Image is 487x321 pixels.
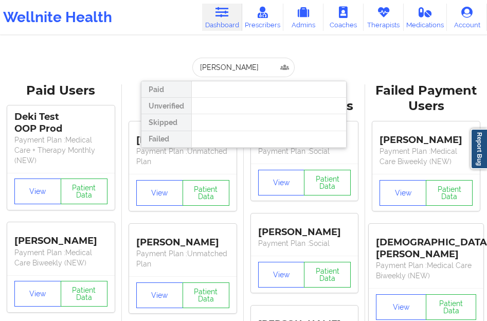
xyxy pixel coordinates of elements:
button: Patient Data [426,294,476,320]
button: View [14,281,61,307]
div: [PERSON_NAME] [380,127,473,146]
button: View [136,180,183,206]
div: Deki Test OOP Prod [14,111,107,135]
button: Patient Data [183,180,229,206]
p: Payment Plan : Unmatched Plan [136,248,229,269]
div: Paid [141,81,191,98]
button: View [258,170,305,195]
p: Payment Plan : Medical Care Biweekly (NEW) [14,247,107,268]
p: Payment Plan : Medical Care Biweekly (NEW) [376,260,476,281]
div: [PERSON_NAME] [136,229,229,248]
a: Dashboard [202,4,242,31]
p: Payment Plan : Social [258,238,351,248]
div: Failed [141,131,191,148]
p: Payment Plan : Medical Care Biweekly (NEW) [380,146,473,167]
button: Patient Data [61,179,107,204]
button: View [376,294,426,320]
button: Patient Data [61,281,107,307]
a: Therapists [364,4,404,31]
button: Patient Data [304,170,351,195]
div: [PERSON_NAME] [258,219,351,238]
p: Payment Plan : Unmatched Plan [136,146,229,167]
a: Prescribers [242,4,283,31]
div: Failed Payment Users [372,83,480,115]
button: Patient Data [183,282,229,308]
button: View [136,282,183,308]
a: Coaches [323,4,364,31]
p: Payment Plan : Medical Care + Therapy Monthly (NEW) [14,135,107,166]
div: Unverified [141,98,191,114]
a: Account [447,4,487,31]
a: Report Bug [471,129,487,169]
a: Medications [404,4,447,31]
button: View [14,179,61,204]
div: Skipped [141,114,191,131]
a: Admins [283,4,323,31]
div: Paid Users [7,83,115,99]
button: View [380,180,426,206]
div: [DEMOGRAPHIC_DATA][PERSON_NAME] [376,229,476,260]
button: Patient Data [426,180,473,206]
div: [PERSON_NAME] [136,127,229,146]
p: Payment Plan : Social [258,146,351,156]
div: Unverified Users [129,83,237,115]
button: Patient Data [304,262,351,288]
button: View [258,262,305,288]
div: [PERSON_NAME] [14,228,107,247]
